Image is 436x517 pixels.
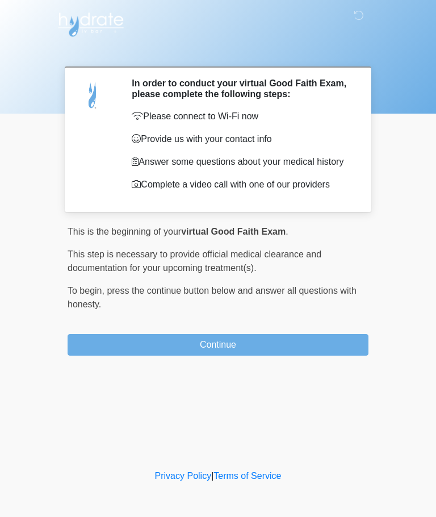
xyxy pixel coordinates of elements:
[286,227,288,236] span: .
[68,286,357,309] span: press the continue button below and answer all questions with honesty.
[155,471,212,481] a: Privacy Policy
[68,227,181,236] span: This is the beginning of your
[132,132,351,146] p: Provide us with your contact info
[56,9,125,37] img: Hydrate IV Bar - Arcadia Logo
[68,334,368,356] button: Continue
[132,110,351,123] p: Please connect to Wi-Fi now
[211,471,213,481] a: |
[181,227,286,236] strong: virtual Good Faith Exam
[132,155,351,169] p: Answer some questions about your medical history
[68,249,321,273] span: This step is necessary to provide official medical clearance and documentation for your upcoming ...
[59,41,377,62] h1: ‎ ‎ ‎ ‎
[132,78,351,99] h2: In order to conduct your virtual Good Faith Exam, please complete the following steps:
[132,178,351,191] p: Complete a video call with one of our providers
[76,78,110,112] img: Agent Avatar
[68,286,107,295] span: To begin,
[213,471,281,481] a: Terms of Service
